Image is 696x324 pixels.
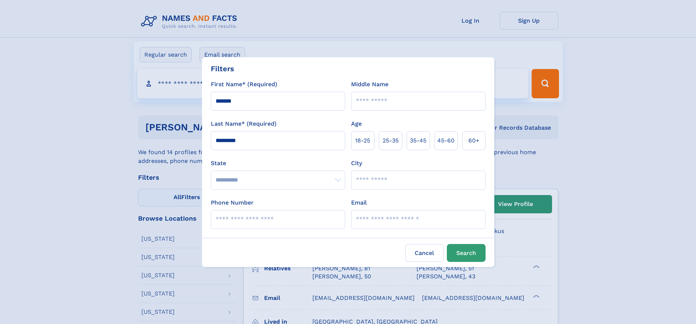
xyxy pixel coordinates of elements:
div: Filters [211,63,234,74]
span: 45‑60 [437,136,455,145]
label: Email [351,198,367,207]
span: 60+ [468,136,479,145]
label: Age [351,119,362,128]
label: State [211,159,345,168]
span: 25‑35 [383,136,399,145]
label: Last Name* (Required) [211,119,277,128]
span: 35‑45 [410,136,426,145]
button: Search [447,244,486,262]
span: 18‑25 [355,136,370,145]
label: Middle Name [351,80,388,89]
label: City [351,159,362,168]
label: First Name* (Required) [211,80,277,89]
label: Cancel [405,244,444,262]
label: Phone Number [211,198,254,207]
